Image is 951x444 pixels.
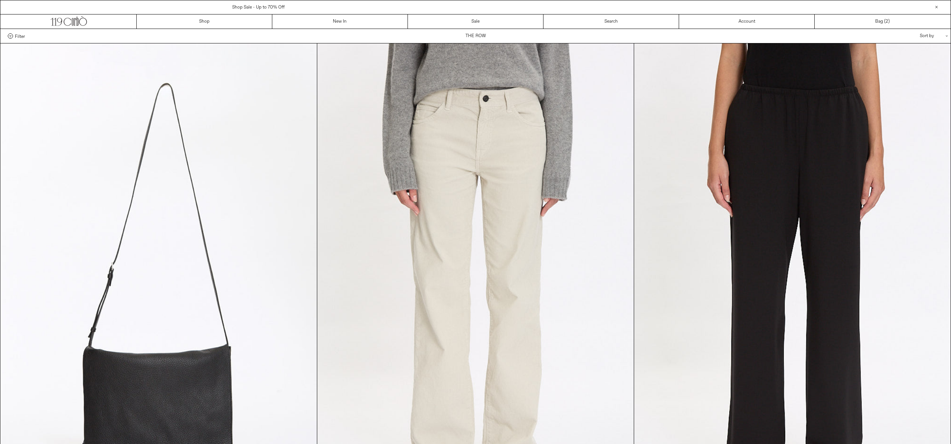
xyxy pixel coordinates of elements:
a: Shop Sale - Up to 70% Off [232,4,285,10]
div: Sort by [876,29,943,43]
span: 2 [886,19,888,25]
span: ) [886,18,890,25]
a: Search [543,14,679,29]
a: Bag () [815,14,950,29]
a: New In [272,14,408,29]
a: Sale [408,14,543,29]
span: Filter [15,33,25,39]
a: Shop [137,14,272,29]
a: Account [679,14,815,29]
